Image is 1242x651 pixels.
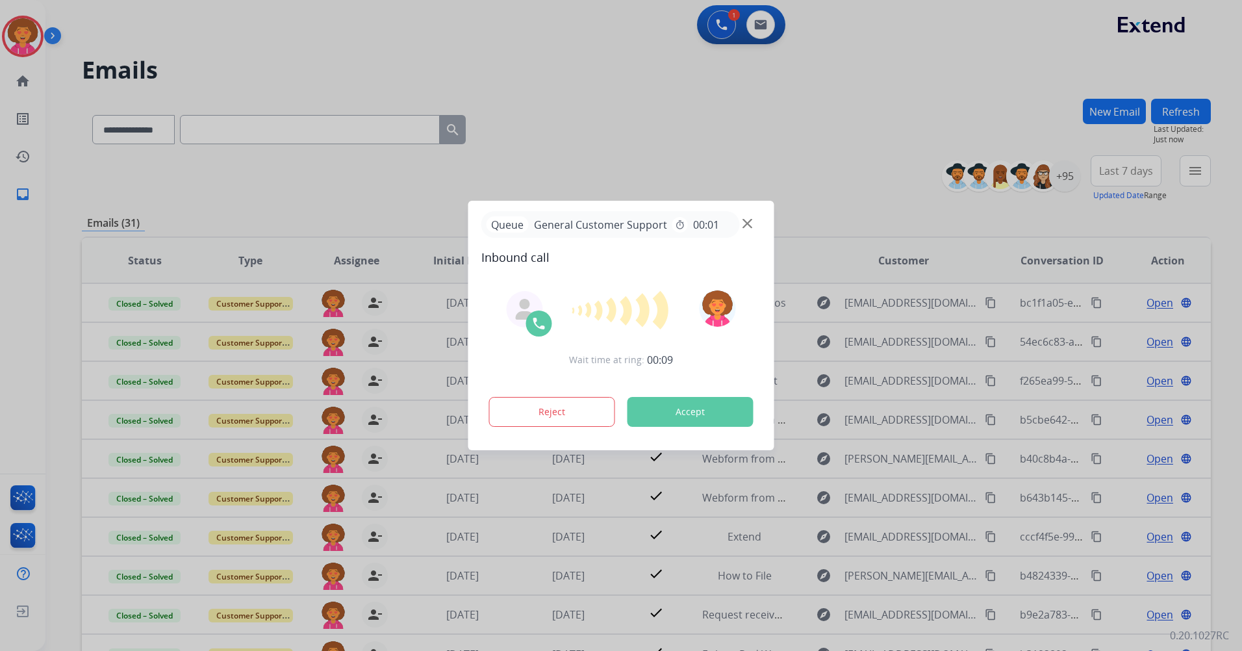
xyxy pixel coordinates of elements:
button: Accept [627,397,754,427]
img: close-button [742,219,752,229]
span: 00:09 [647,352,673,368]
span: Inbound call [481,248,761,266]
img: agent-avatar [514,299,535,320]
button: Reject [489,397,615,427]
mat-icon: timer [675,220,685,230]
span: Wait time at ring: [569,353,644,366]
p: Queue [487,216,529,233]
img: call-icon [531,316,547,331]
img: avatar [699,290,735,327]
span: General Customer Support [529,217,672,233]
p: 0.20.1027RC [1170,628,1229,643]
span: 00:01 [693,217,719,233]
